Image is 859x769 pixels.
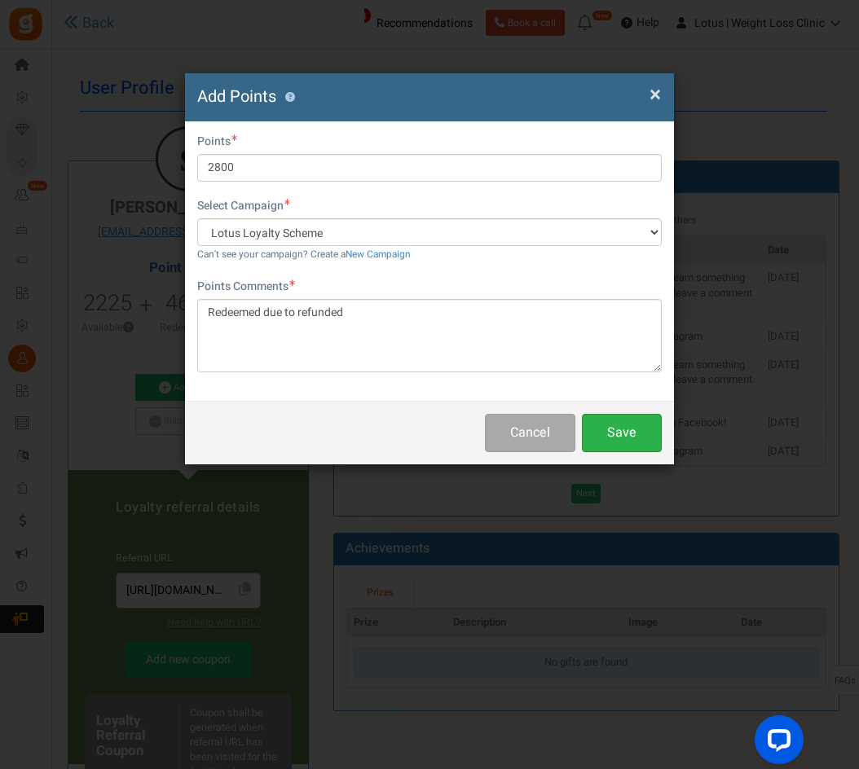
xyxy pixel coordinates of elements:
[582,414,662,452] button: Save
[197,279,295,295] label: Points Comments
[197,198,290,214] label: Select Campaign
[346,248,411,261] a: New Campaign
[197,134,237,150] label: Points
[650,79,661,110] span: ×
[485,414,575,452] button: Cancel
[197,85,276,108] span: Add Points
[284,92,295,103] button: ?
[197,248,411,261] small: Can't see your campaign? Create a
